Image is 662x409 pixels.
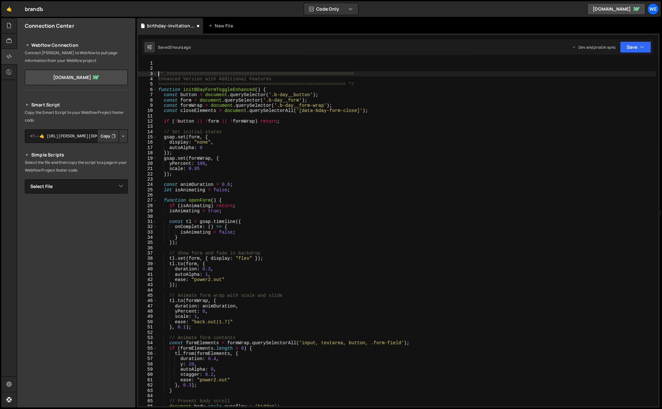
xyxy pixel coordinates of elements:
[138,177,157,182] div: 23
[97,129,119,143] button: Copy
[138,219,157,224] div: 31
[138,377,157,383] div: 61
[138,404,157,409] div: 66
[138,309,157,314] div: 48
[208,23,235,29] div: New File
[138,156,157,161] div: 19
[620,41,651,53] button: Save
[25,109,128,124] p: Copy the Smart Script to your Webflow Project footer code.
[138,71,157,76] div: 3
[25,41,128,49] h2: Webflow Connection
[1,1,17,17] a: 🤙
[25,204,128,262] iframe: YouTube video player
[138,251,157,256] div: 37
[25,159,128,174] p: Select the file and then copy the script to a page in your Webflow Project footer code.
[138,108,157,113] div: 10
[138,161,157,166] div: 20
[138,140,157,145] div: 16
[170,45,191,50] div: 3 hours ago
[138,362,157,367] div: 58
[25,129,128,143] textarea: <!--🤙 [URL][PERSON_NAME][DOMAIN_NAME]> <script>document.addEventListener("DOMContentLoaded", func...
[158,45,191,50] div: Saved
[138,114,157,119] div: 11
[138,245,157,251] div: 36
[138,182,157,187] div: 24
[138,129,157,135] div: 14
[138,87,157,92] div: 6
[138,383,157,388] div: 62
[138,314,157,319] div: 49
[138,187,157,193] div: 25
[138,277,157,282] div: 42
[138,367,157,372] div: 59
[138,66,157,71] div: 2
[147,23,195,29] div: birthday-invitation.js
[138,398,157,404] div: 65
[138,351,157,356] div: 56
[138,98,157,103] div: 8
[138,393,157,398] div: 64
[138,92,157,97] div: 7
[138,103,157,108] div: 9
[138,82,157,87] div: 5
[138,119,157,124] div: 12
[25,101,128,109] h2: Smart Script
[138,356,157,361] div: 57
[138,293,157,298] div: 45
[138,166,157,171] div: 21
[138,230,157,235] div: 33
[138,214,157,219] div: 30
[138,172,157,177] div: 22
[138,324,157,330] div: 51
[572,45,616,50] div: Dev and prod in sync
[138,282,157,287] div: 43
[138,224,157,229] div: 32
[25,49,128,65] p: Connect [PERSON_NAME] to Webflow to pull page information from your Webflow project
[138,235,157,240] div: 34
[304,3,358,15] button: Code Only
[25,266,128,324] iframe: YouTube video player
[138,346,157,351] div: 55
[138,150,157,155] div: 18
[97,129,128,143] div: Button group with nested dropdown
[138,335,157,340] div: 53
[138,340,157,345] div: 54
[138,61,157,66] div: 1
[138,372,157,377] div: 60
[25,22,74,29] h2: Connection Center
[138,135,157,140] div: 15
[25,151,128,159] h2: Simple Scripts
[138,319,157,324] div: 50
[25,5,43,13] div: brandЪ
[25,70,128,85] a: [DOMAIN_NAME]
[138,124,157,129] div: 13
[587,3,645,15] a: [DOMAIN_NAME]
[138,208,157,214] div: 29
[138,330,157,335] div: 52
[138,203,157,208] div: 28
[138,388,157,393] div: 63
[138,193,157,198] div: 26
[138,256,157,261] div: 38
[138,76,157,82] div: 4
[138,198,157,203] div: 27
[647,3,659,15] a: We
[138,266,157,272] div: 40
[138,261,157,266] div: 39
[138,304,157,309] div: 47
[138,298,157,303] div: 46
[138,145,157,150] div: 17
[138,272,157,277] div: 41
[138,288,157,293] div: 44
[138,240,157,245] div: 35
